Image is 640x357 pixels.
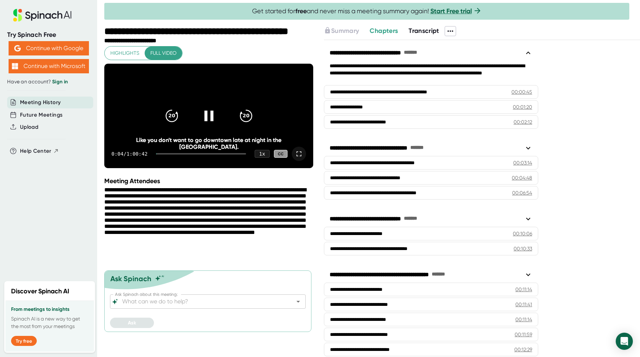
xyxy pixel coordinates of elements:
div: 00:06:54 [512,189,532,196]
button: Try free [11,336,37,346]
button: Ask [110,318,154,328]
span: Transcript [409,27,439,35]
button: Help Center [20,147,59,155]
div: 00:12:29 [514,346,532,353]
a: Start Free trial [430,7,472,15]
div: 1 x [255,150,270,158]
div: 00:11:59 [515,331,532,338]
div: Like you don't want to go downtown late at night in the [GEOGRAPHIC_DATA]. [125,137,292,150]
button: Full video [145,47,182,60]
button: Continue with Google [9,41,89,55]
div: 00:11:14 [515,316,532,323]
button: Meeting History [20,98,61,107]
h2: Discover Spinach AI [11,287,69,296]
span: Help Center [20,147,51,155]
div: Ask Spinach [110,274,151,283]
span: Ask [128,320,136,326]
a: Sign in [52,79,68,85]
input: What can we do to help? [121,297,282,307]
button: Future Meetings [20,111,62,119]
div: 00:01:20 [513,103,532,111]
h3: From meetings to insights [11,307,88,312]
button: Transcript [409,26,439,36]
div: 00:03:14 [513,159,532,166]
div: 00:00:45 [511,88,532,96]
button: Continue with Microsoft [9,59,89,73]
span: Summary [331,27,359,35]
button: Highlights [105,47,145,60]
div: 0:04 / 1:00:42 [111,151,147,157]
button: Open [293,297,303,307]
button: Summary [324,26,359,36]
div: CC [274,150,287,158]
div: 00:10:33 [514,245,532,252]
div: 00:11:14 [515,286,532,293]
div: 00:02:12 [514,118,532,126]
span: Get started for and never miss a meeting summary again! [252,7,482,15]
div: Upgrade to access [324,26,370,36]
span: Highlights [110,49,139,58]
button: Chapters [370,26,398,36]
img: Aehbyd4JwY73AAAAAElFTkSuQmCC [14,45,21,52]
div: Open Intercom Messenger [616,333,633,350]
b: free [295,7,307,15]
span: Chapters [370,27,398,35]
button: Upload [20,123,38,131]
div: 00:10:06 [513,230,532,237]
div: 00:04:48 [512,174,532,181]
div: Have an account? [7,79,90,85]
div: Meeting Attendees [104,177,315,185]
div: Try Spinach Free [7,31,90,39]
span: Full video [150,49,176,58]
p: Spinach AI is a new way to get the most from your meetings [11,315,88,330]
div: 00:11:41 [515,301,532,308]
